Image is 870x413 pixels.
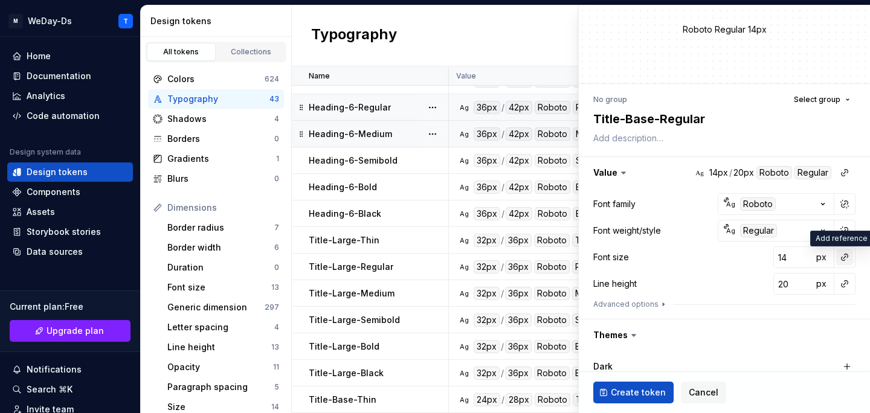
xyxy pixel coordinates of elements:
div: / [501,260,504,274]
div: / [501,234,504,247]
div: Border radius [167,222,274,234]
p: Title-Large-Thin [309,234,379,246]
div: 42px [506,207,532,220]
div: Current plan : Free [10,301,130,313]
div: Ag [459,342,469,351]
div: Line height [167,341,271,353]
div: Black [573,207,601,220]
button: AgRoboto [718,193,834,215]
div: Ag [459,315,469,325]
div: Ag [459,395,469,405]
div: 36px [474,207,500,220]
div: 4 [274,322,279,332]
div: Roboto [740,197,776,211]
div: Roboto [535,154,570,167]
p: Title-Large-Semibold [309,314,400,326]
div: / [501,101,504,114]
div: Bold [572,340,596,353]
div: Regular [573,101,610,114]
a: Documentation [7,66,133,86]
div: Ag [459,368,469,378]
a: Generic dimension297 [163,298,284,317]
div: Notifications [27,363,82,376]
div: Search ⌘K [27,383,72,395]
div: Size [167,401,271,413]
a: Border radius7 [163,218,284,237]
div: / [501,207,504,220]
a: Storybook stories [7,222,133,242]
a: Blurs0 [148,169,284,188]
a: Analytics [7,86,133,106]
a: Letter spacing4 [163,318,284,337]
div: Opacity [167,361,273,373]
div: Roboto [534,367,570,380]
div: 624 [265,74,279,84]
div: Ag [459,156,469,165]
div: Colors [167,73,265,85]
div: 7 [274,223,279,232]
p: Title-Large-Black [309,367,384,379]
p: Title-Large-Medium [309,287,395,299]
p: Heading-6-Regular [309,101,391,114]
div: Borders [167,133,274,145]
a: Home [7,46,133,66]
input: 14 [773,246,813,268]
div: Thin [573,393,596,406]
div: 1 [276,154,279,164]
div: Roboto Regular 14px [579,23,870,36]
div: / [501,313,504,327]
span: px [816,278,826,289]
div: / [501,287,504,300]
div: Ag [459,182,469,192]
div: Font size [593,251,629,263]
div: Generic dimension [167,301,265,313]
div: 32px [474,287,500,300]
a: Font size13 [163,278,284,297]
div: 36px [505,287,532,300]
div: Code automation [27,110,100,122]
div: Roboto [535,127,570,141]
div: Line height [593,278,637,290]
button: Select group [788,91,855,108]
span: Upgrade plan [47,325,104,337]
div: Thin [572,234,596,247]
div: Roboto [534,260,570,274]
div: Ag [459,262,469,272]
div: Shadows [167,113,274,125]
div: Design tokens [27,166,88,178]
span: Select group [794,95,840,104]
div: 36px [474,101,500,114]
div: 42px [506,127,532,141]
div: 0 [274,263,279,272]
h2: Typography [311,25,397,46]
button: Create token [593,382,674,403]
div: Roboto [534,340,570,353]
div: Regular [740,224,777,237]
div: 6 [274,243,279,252]
div: 5 [274,382,279,392]
a: Borders0 [148,129,284,149]
div: Analytics [27,90,65,102]
button: Notifications [7,360,133,379]
div: 36px [505,340,532,353]
div: T [123,16,128,26]
div: Letter spacing [167,321,274,333]
div: Semibold [573,154,616,167]
button: AgRegular [718,220,834,242]
a: Data sources [7,242,133,261]
div: 32px [474,340,500,353]
div: 42px [506,101,532,114]
div: Roboto [534,234,570,247]
div: / [501,127,504,141]
div: 32px [474,313,500,327]
div: Ag [695,168,704,178]
div: Roboto [535,101,570,114]
div: Collections [221,47,282,57]
div: Gradients [167,153,276,165]
div: Border width [167,242,274,254]
div: 36px [505,367,532,380]
div: 36px [474,127,500,141]
span: px [816,252,826,262]
a: Shadows4 [148,109,284,129]
div: Ag [726,226,735,235]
